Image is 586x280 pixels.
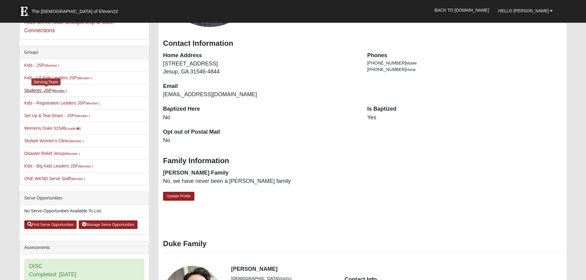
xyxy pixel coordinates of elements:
dt: Home Address [163,52,358,60]
small: (Member ) [78,164,93,168]
dt: Baptized Here [163,105,358,113]
dt: Email [163,82,358,90]
span: Hello [PERSON_NAME] [498,8,549,13]
dt: Opt out of Postal Mail [163,128,358,136]
a: Set Up & Tear Down - JSP(Member ) [24,113,90,118]
img: Eleven22 logo [18,5,30,18]
dd: No [163,136,358,144]
small: (Leader ) [66,127,81,130]
div: Serving Team [31,78,61,85]
small: (Member ) [77,76,92,80]
dd: Yes [367,114,562,122]
span: The [DEMOGRAPHIC_DATA] of Eleven22 [32,8,118,14]
small: (Member ) [52,89,66,93]
span: Mobile [406,61,417,65]
a: Hello [PERSON_NAME] [494,3,558,18]
a: Kids - Big Kids Leaders JSP(Member ) [24,164,93,168]
dt: Phones [367,52,562,60]
dt: [PERSON_NAME] Family [163,169,358,177]
span: Home [406,68,416,72]
a: Find Serve Opportunities [24,220,77,229]
small: (Member ) [69,139,84,143]
dd: No [163,114,358,122]
dd: No, we have never been a [PERSON_NAME] family [163,177,358,185]
h3: Contact Information [163,39,562,48]
small: (Member ) [85,101,100,105]
a: Kids - Lil' Kids Leaders JSP(Member ) [24,75,92,80]
a: Womens Duke 31546(Leader) [24,126,81,131]
dd: [STREET_ADDRESS] Jesup, GA 31546-4844 [163,60,358,76]
small: (Member ) [65,152,80,156]
small: (Member ) [75,114,90,118]
a: Disaster Relief Jesup(Member ) [24,151,80,156]
a: Kids - Registration Leaders JSP(Member ) [24,101,100,105]
a: Skylark Women's Clinic(Member ) [24,138,84,143]
h3: Duke Family [163,239,562,248]
dt: Is Baptized [367,105,562,113]
h3: Family Information [163,156,562,165]
h4: [PERSON_NAME] [231,266,562,273]
dd: [EMAIL_ADDRESS][DOMAIN_NAME] [163,91,358,99]
li: [PHONE_NUMBER] [367,60,562,66]
a: ONE WKND Serve Staff(Member ) [24,176,85,181]
a: The [DEMOGRAPHIC_DATA] of Eleven22 [15,2,138,18]
div: Groups [20,46,149,59]
a: Manage Serve Opportunities [79,220,138,229]
a: Update Profile [163,192,194,201]
a: Kids - JSP(Member ) [24,63,59,68]
div: Serve Opportunities [20,192,149,205]
small: (Member ) [70,177,85,181]
div: Assessments [20,241,149,254]
li: [PHONE_NUMBER] [367,66,562,73]
a: Back to [DOMAIN_NAME] [430,2,494,18]
small: (Member ) [44,64,59,67]
a: Students -JSP(Member ) [24,88,67,93]
li: No Serve Opportunities Available To List [20,205,149,217]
